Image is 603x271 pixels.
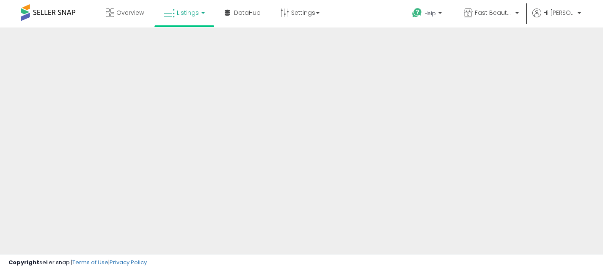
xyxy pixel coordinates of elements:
[405,1,450,27] a: Help
[8,258,39,266] strong: Copyright
[234,8,261,17] span: DataHub
[8,259,147,267] div: seller snap | |
[412,8,422,18] i: Get Help
[532,8,581,27] a: Hi [PERSON_NAME]
[475,8,513,17] span: Fast Beauty ([GEOGRAPHIC_DATA])
[116,8,144,17] span: Overview
[177,8,199,17] span: Listings
[110,258,147,266] a: Privacy Policy
[543,8,575,17] span: Hi [PERSON_NAME]
[424,10,436,17] span: Help
[72,258,108,266] a: Terms of Use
